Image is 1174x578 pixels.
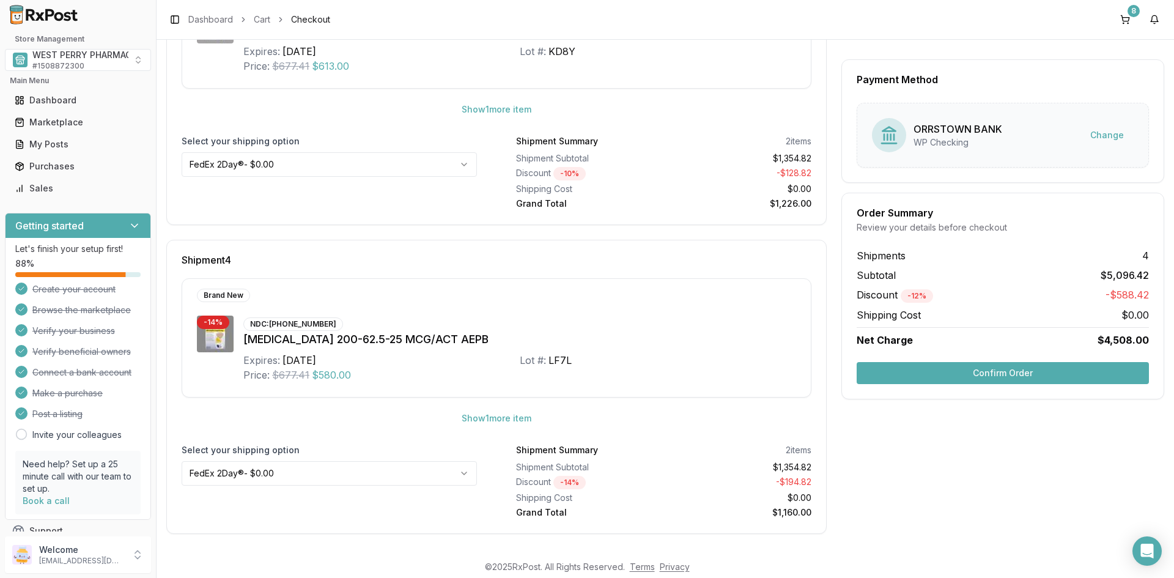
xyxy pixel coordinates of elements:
[15,94,141,106] div: Dashboard
[312,59,349,73] span: $613.00
[197,289,250,302] div: Brand New
[669,461,812,473] div: $1,354.82
[516,506,659,519] div: Grand Total
[15,116,141,128] div: Marketplace
[669,198,812,210] div: $1,226.00
[1142,248,1149,263] span: 4
[5,179,151,198] button: Sales
[1115,10,1135,29] button: 8
[5,91,151,110] button: Dashboard
[197,316,229,329] div: - 14 %
[243,317,343,331] div: NDC: [PHONE_NUMBER]
[23,458,133,495] p: Need help? Set up a 25 minute call with our team to set up.
[857,362,1149,384] button: Confirm Order
[243,44,280,59] div: Expires:
[452,98,541,120] button: Show1more item
[669,506,812,519] div: $1,160.00
[857,221,1149,234] div: Review your details before checkout
[188,13,330,26] nav: breadcrumb
[272,59,309,73] span: $677.41
[32,429,122,441] a: Invite your colleagues
[857,248,906,263] span: Shipments
[10,155,146,177] a: Purchases
[669,183,812,195] div: $0.00
[254,13,270,26] a: Cart
[243,353,280,368] div: Expires:
[243,331,796,348] div: [MEDICAL_DATA] 200-62.5-25 MCG/ACT AEPB
[10,89,146,111] a: Dashboard
[914,136,1002,149] div: WP Checking
[32,387,103,399] span: Make a purchase
[32,49,155,61] span: WEST PERRY PHARMACY INC
[548,353,572,368] div: LF7L
[10,76,146,86] h2: Main Menu
[272,368,309,382] span: $677.41
[1080,124,1134,146] button: Change
[857,75,1149,84] div: Payment Method
[786,135,811,147] div: 2 items
[669,167,812,180] div: - $128.82
[516,476,659,489] div: Discount
[243,368,270,382] div: Price:
[32,61,84,71] span: # 1508872300
[786,444,811,456] div: 2 items
[15,160,141,172] div: Purchases
[516,183,659,195] div: Shipping Cost
[857,268,896,283] span: Subtotal
[857,208,1149,218] div: Order Summary
[5,520,151,542] button: Support
[857,308,921,322] span: Shipping Cost
[516,461,659,473] div: Shipment Subtotal
[182,444,477,456] label: Select your shipping option
[857,334,913,346] span: Net Charge
[15,218,84,233] h3: Getting started
[669,476,812,489] div: - $194.82
[5,135,151,154] button: My Posts
[32,325,115,337] span: Verify your business
[5,113,151,132] button: Marketplace
[182,255,231,265] span: Shipment 4
[312,368,351,382] span: $580.00
[32,408,83,420] span: Post a listing
[857,289,933,301] span: Discount
[516,152,659,165] div: Shipment Subtotal
[15,182,141,195] div: Sales
[669,492,812,504] div: $0.00
[901,289,933,303] div: - 12 %
[23,495,70,506] a: Book a call
[39,544,124,556] p: Welcome
[914,122,1002,136] div: ORRSTOWN BANK
[282,353,316,368] div: [DATE]
[1121,308,1149,322] span: $0.00
[553,167,586,180] div: - 10 %
[669,152,812,165] div: $1,354.82
[282,44,316,59] div: [DATE]
[32,304,131,316] span: Browse the marketplace
[10,177,146,199] a: Sales
[553,476,586,489] div: - 14 %
[520,44,546,59] div: Lot #:
[1106,287,1149,303] span: -$588.42
[5,5,83,24] img: RxPost Logo
[188,13,233,26] a: Dashboard
[516,198,659,210] div: Grand Total
[15,138,141,150] div: My Posts
[548,44,575,59] div: KD8Y
[39,556,124,566] p: [EMAIL_ADDRESS][DOMAIN_NAME]
[516,492,659,504] div: Shipping Cost
[182,135,477,147] label: Select your shipping option
[15,243,141,255] p: Let's finish your setup first!
[5,34,151,44] h2: Store Management
[243,59,270,73] div: Price:
[1098,333,1149,347] span: $4,508.00
[516,444,598,456] div: Shipment Summary
[5,157,151,176] button: Purchases
[5,49,151,71] button: Select a view
[10,133,146,155] a: My Posts
[32,283,116,295] span: Create your account
[12,545,32,565] img: User avatar
[291,13,330,26] span: Checkout
[15,258,34,270] span: 88 %
[630,561,655,572] a: Terms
